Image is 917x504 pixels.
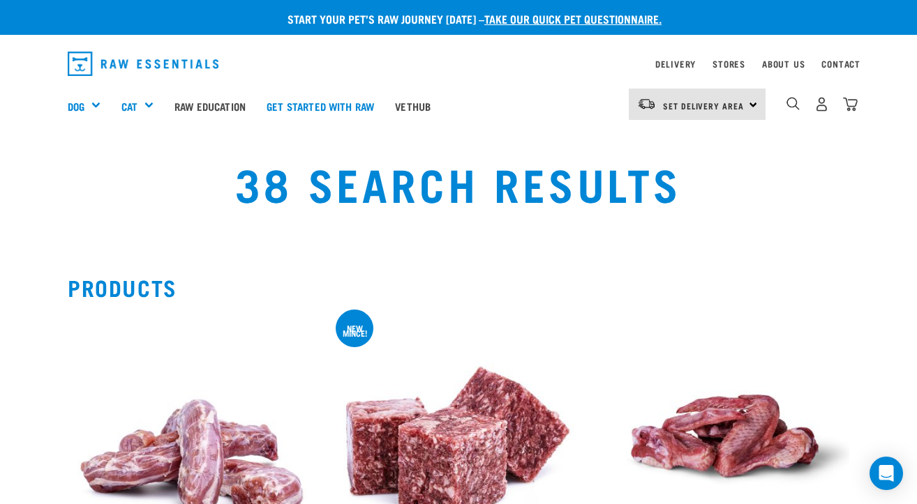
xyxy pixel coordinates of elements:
[821,61,860,66] a: Contact
[655,61,696,66] a: Delivery
[68,52,218,76] img: Raw Essentials Logo
[814,97,829,112] img: user.png
[164,78,256,134] a: Raw Education
[68,275,849,300] h2: Products
[713,61,745,66] a: Stores
[121,98,137,114] a: Cat
[762,61,805,66] a: About Us
[178,158,739,208] h1: 38 Search Results
[385,78,441,134] a: Vethub
[484,15,662,22] a: take our quick pet questionnaire.
[637,98,656,110] img: van-moving.png
[57,46,860,82] nav: dropdown navigation
[663,103,744,108] span: Set Delivery Area
[256,78,385,134] a: Get started with Raw
[68,98,84,114] a: Dog
[870,457,903,490] div: Open Intercom Messenger
[843,97,858,112] img: home-icon@2x.png
[336,326,373,335] div: new mince!
[786,97,800,110] img: home-icon-1@2x.png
